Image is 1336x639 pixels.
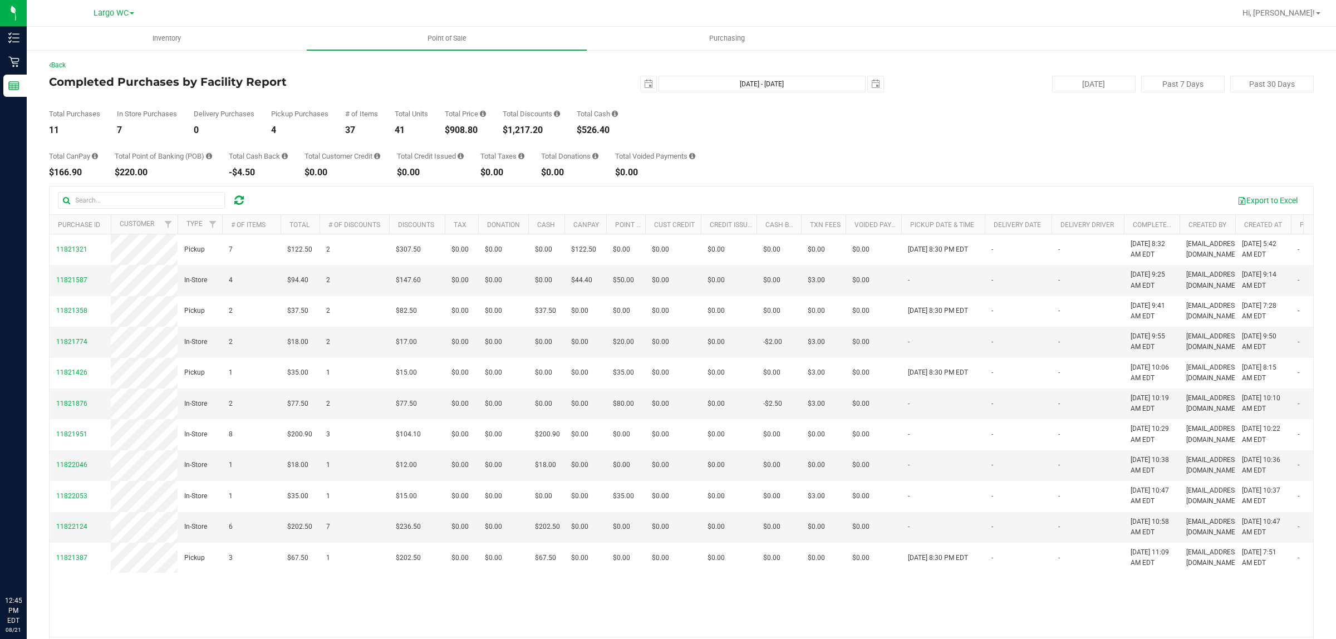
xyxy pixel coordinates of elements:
span: $0.00 [708,337,725,347]
span: $0.00 [535,244,552,255]
span: $0.00 [763,306,780,316]
span: $0.00 [708,460,725,470]
div: # of Items [345,110,378,117]
a: Filter [159,215,178,234]
span: $0.00 [451,460,469,470]
span: 11821321 [56,245,87,253]
span: $147.60 [396,275,421,286]
span: - [1058,460,1060,470]
span: -$2.00 [763,337,782,347]
a: Type [186,220,203,228]
h4: Completed Purchases by Facility Report [49,76,470,88]
i: Sum of the total prices of all purchases in the date range. [480,110,486,117]
span: [DATE] 10:38 AM EDT [1131,455,1173,476]
span: 1 [229,460,233,470]
span: Largo WC [94,8,129,18]
div: Total Units [395,110,428,117]
a: CanPay [573,221,599,229]
span: - [1058,367,1060,378]
span: $0.00 [652,399,669,409]
span: - [1298,306,1299,316]
span: $0.00 [451,491,469,502]
a: Txn Fees [810,221,841,229]
span: $17.00 [396,337,417,347]
span: $82.50 [396,306,417,316]
span: $35.00 [613,367,634,378]
i: Sum of the discount values applied to the all purchases in the date range. [554,110,560,117]
div: Total CanPay [49,153,98,160]
span: $0.00 [451,244,469,255]
span: - [908,337,910,347]
a: Cash [537,221,555,229]
span: 1 [326,491,330,502]
span: In-Store [184,275,207,286]
span: $0.00 [451,275,469,286]
span: - [908,491,910,502]
span: 11821774 [56,338,87,346]
span: [EMAIL_ADDRESS][DOMAIN_NAME] [1186,485,1240,507]
span: 2 [326,399,330,409]
span: $0.00 [763,367,780,378]
span: [DATE] 8:15 AM EDT [1242,362,1284,384]
span: $50.00 [613,275,634,286]
span: $0.00 [652,244,669,255]
div: $0.00 [397,168,464,177]
span: $0.00 [535,491,552,502]
span: - [1058,244,1060,255]
span: $0.00 [613,460,630,470]
span: $0.00 [571,367,588,378]
span: $0.00 [708,367,725,378]
span: $0.00 [613,429,630,440]
a: Discounts [398,221,434,229]
a: Inventory [27,27,307,50]
div: 11 [49,126,100,135]
span: [DATE] 8:30 PM EDT [908,244,968,255]
a: Delivery Date [994,221,1041,229]
span: $0.00 [652,460,669,470]
span: $37.50 [535,306,556,316]
span: - [991,244,993,255]
span: select [641,76,656,92]
span: $0.00 [571,429,588,440]
span: $0.00 [485,367,502,378]
div: 41 [395,126,428,135]
span: $0.00 [451,399,469,409]
span: $0.00 [451,367,469,378]
span: [DATE] 10:06 AM EDT [1131,362,1173,384]
div: 0 [194,126,254,135]
span: $0.00 [763,275,780,286]
div: 37 [345,126,378,135]
span: $0.00 [808,460,825,470]
span: 1 [229,491,233,502]
span: - [991,367,993,378]
span: - [1298,429,1299,440]
a: Customer [120,220,154,228]
span: $0.00 [708,399,725,409]
inline-svg: Reports [8,80,19,91]
span: Pickup [184,306,205,316]
span: $0.00 [708,244,725,255]
span: $0.00 [485,491,502,502]
span: $0.00 [808,306,825,316]
i: Sum of the successful, non-voided cash payment transactions for all purchases in the date range. ... [612,110,618,117]
span: Hi, [PERSON_NAME]! [1242,8,1315,17]
span: $35.00 [287,491,308,502]
span: $122.50 [287,244,312,255]
iframe: Resource center [11,550,45,583]
span: $0.00 [613,306,630,316]
span: [DATE] 9:55 AM EDT [1131,331,1173,352]
span: - [1298,337,1299,347]
span: $77.50 [287,399,308,409]
a: Donation [487,221,520,229]
div: Total Taxes [480,153,524,160]
span: $0.00 [652,429,669,440]
span: - [1058,429,1060,440]
a: Purchasing [587,27,867,50]
span: $0.00 [485,399,502,409]
a: Pickup Date & Time [910,221,974,229]
span: [EMAIL_ADDRESS][DOMAIN_NAME] [1186,239,1240,260]
span: $0.00 [571,337,588,347]
span: $0.00 [535,275,552,286]
div: Total Cash Back [229,153,288,160]
span: $15.00 [396,367,417,378]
